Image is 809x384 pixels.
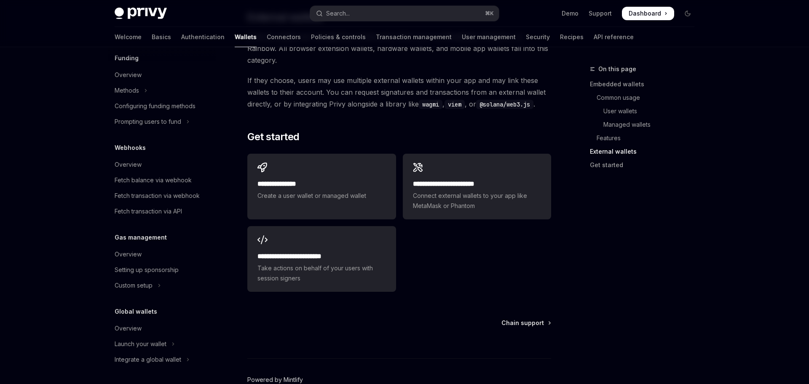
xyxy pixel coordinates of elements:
div: Configuring funding methods [115,101,196,111]
a: Policies & controls [311,27,366,47]
span: Connect external wallets to your app like MetaMask or Phantom [413,191,541,211]
button: Open search [310,6,499,21]
div: Prompting users to fund [115,117,181,127]
span: If they choose, users may use multiple external wallets within your app and may link these wallet... [247,75,551,110]
a: Authentication [181,27,225,47]
span: On this page [598,64,636,74]
div: Fetch transaction via API [115,206,182,216]
div: Methods [115,85,139,96]
div: Search... [326,8,350,19]
a: Recipes [560,27,584,47]
button: Toggle dark mode [681,7,694,20]
a: Common usage [590,91,701,104]
h5: Global wallets [115,307,157,317]
div: Overview [115,70,142,80]
a: Get started [590,158,701,172]
a: Support [589,9,612,18]
a: Features [590,131,701,145]
button: Toggle Methods section [108,83,216,98]
code: @solana/web3.js [476,100,533,109]
a: Transaction management [376,27,452,47]
div: Setting up sponsorship [115,265,179,275]
a: Welcome [115,27,142,47]
a: Managed wallets [590,118,701,131]
span: Chain support [501,319,544,327]
div: Integrate a global wallet [115,355,181,365]
a: Setting up sponsorship [108,262,216,277]
a: Embedded wallets [590,77,701,91]
a: Overview [108,321,216,336]
a: Security [526,27,550,47]
button: Toggle Launch your wallet section [108,336,216,352]
a: Configuring funding methods [108,99,216,114]
a: Basics [152,27,171,47]
div: Fetch transaction via webhook [115,191,200,201]
a: Fetch transaction via API [108,204,216,219]
a: Chain support [501,319,550,327]
a: Dashboard [622,7,674,20]
div: Fetch balance via webhook [115,175,192,185]
div: Overview [115,323,142,333]
h5: Webhooks [115,143,146,153]
span: Take actions on behalf of your users with session signers [257,263,386,283]
button: Toggle Prompting users to fund section [108,114,216,129]
span: Create a user wallet or managed wallet [257,191,386,201]
a: Wallets [235,27,257,47]
div: Custom setup [115,280,153,291]
div: Overview [115,160,142,170]
a: External wallets [590,145,701,158]
a: User management [462,27,516,47]
a: Overview [108,247,216,262]
span: Dashboard [629,9,661,18]
span: ⌘ K [485,10,494,17]
a: Connectors [267,27,301,47]
span: External wallets are managed by a third-party client, such as MetaMask, Phantom, or Rainbow. All ... [247,31,551,66]
code: wagmi [419,100,442,109]
a: Fetch balance via webhook [108,173,216,188]
a: User wallets [590,104,701,118]
a: Powered by Mintlify [247,376,303,384]
div: Overview [115,249,142,259]
span: Get started [247,130,299,144]
code: viem [445,100,465,109]
a: Demo [562,9,579,18]
a: API reference [594,27,634,47]
a: Overview [108,157,216,172]
button: Toggle Custom setup section [108,278,216,293]
div: Launch your wallet [115,339,166,349]
button: Toggle Integrate a global wallet section [108,352,216,367]
img: dark logo [115,8,167,19]
a: Overview [108,67,216,83]
h5: Gas management [115,232,167,243]
a: Fetch transaction via webhook [108,188,216,203]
